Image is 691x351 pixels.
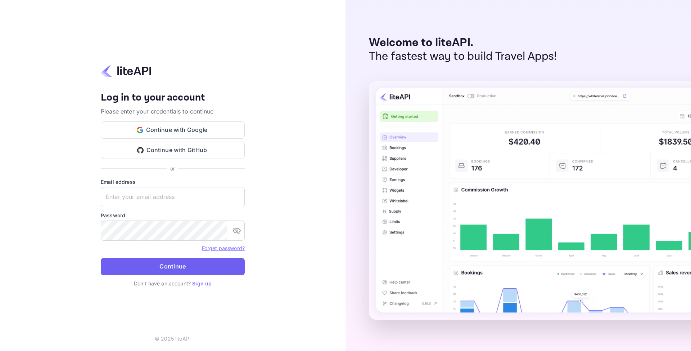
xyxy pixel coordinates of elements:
label: Password [101,212,245,219]
a: Forget password? [202,244,245,252]
button: Continue with Google [101,121,245,139]
button: Continue [101,258,245,275]
p: Please enter your credentials to continue [101,107,245,116]
img: liteapi [101,64,151,78]
p: © 2025 liteAPI [155,335,191,342]
h4: Log in to your account [101,92,245,104]
button: Continue with GitHub [101,142,245,159]
p: Don't have an account? [101,280,245,287]
a: Forget password? [202,245,245,251]
p: The fastest way to build Travel Apps! [369,50,557,63]
p: or [170,165,175,172]
input: Enter your email address [101,187,245,207]
a: Sign up [192,280,212,286]
button: toggle password visibility [230,223,244,238]
p: Welcome to liteAPI. [369,36,557,50]
label: Email address [101,178,245,186]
